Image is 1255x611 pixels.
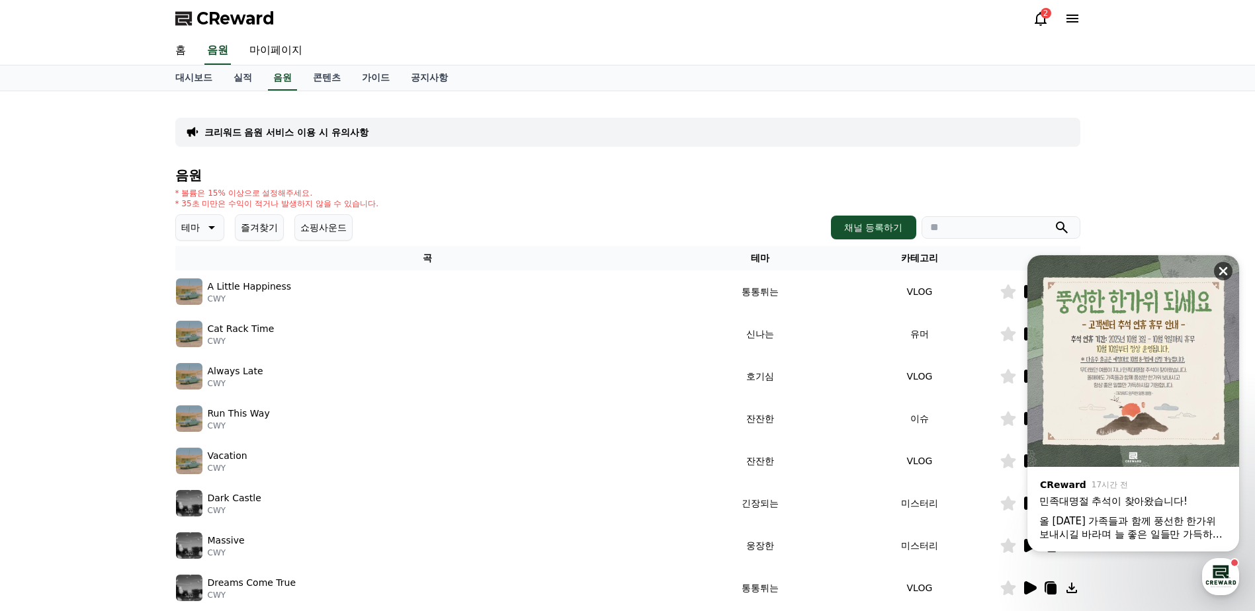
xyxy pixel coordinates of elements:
[175,188,379,198] p: * 볼륨은 15% 이상으로 설정해주세요.
[680,313,840,355] td: 신나는
[208,463,247,473] p: CWY
[176,490,202,516] img: music
[268,65,297,91] a: 음원
[176,278,202,305] img: music
[176,575,202,601] img: music
[208,336,275,346] p: CWY
[175,168,1080,183] h4: 음원
[351,65,400,91] a: 가이드
[175,214,224,241] button: 테마
[840,440,999,482] td: VLOG
[239,37,313,65] a: 마이페이지
[840,524,999,567] td: 미스터리
[840,567,999,609] td: VLOG
[208,505,261,516] p: CWY
[87,419,171,452] a: 대화
[235,214,284,241] button: 즐겨찾기
[204,37,231,65] a: 음원
[204,439,220,450] span: 설정
[1033,11,1049,26] a: 2
[42,439,50,450] span: 홈
[176,532,202,559] img: music
[176,363,202,389] img: music
[680,440,840,482] td: 잔잔한
[165,65,223,91] a: 대시보드
[840,313,999,355] td: 유머
[176,405,202,432] img: music
[840,246,999,270] th: 카테고리
[208,449,247,463] p: Vacation
[294,214,353,241] button: 쇼핑사운드
[208,294,292,304] p: CWY
[208,407,270,421] p: Run This Way
[680,397,840,440] td: 잔잔한
[680,355,840,397] td: 호기심
[840,482,999,524] td: 미스터리
[1041,8,1051,19] div: 2
[175,198,379,209] p: * 35초 미만은 수익이 적거나 발생하지 않을 수 있습니다.
[831,216,916,239] button: 채널 등록하기
[208,491,261,505] p: Dark Castle
[176,448,202,474] img: music
[121,440,137,450] span: 대화
[302,65,351,91] a: 콘텐츠
[208,322,275,336] p: Cat Rack Time
[208,421,270,431] p: CWY
[175,8,275,29] a: CReward
[4,419,87,452] a: 홈
[208,534,245,548] p: Massive
[680,482,840,524] td: 긴장되는
[680,567,840,609] td: 통통튀는
[208,576,296,590] p: Dreams Come True
[840,270,999,313] td: VLOG
[208,590,296,600] p: CWY
[680,246,840,270] th: 테마
[175,246,681,270] th: 곡
[208,364,263,378] p: Always Late
[840,397,999,440] td: 이슈
[208,280,292,294] p: A Little Happiness
[204,126,368,139] a: 크리워드 음원 서비스 이용 시 유의사항
[223,65,263,91] a: 실적
[840,355,999,397] td: VLOG
[196,8,275,29] span: CReward
[400,65,458,91] a: 공지사항
[181,218,200,237] p: 테마
[171,419,254,452] a: 설정
[165,37,196,65] a: 홈
[208,548,245,558] p: CWY
[208,378,263,389] p: CWY
[680,270,840,313] td: 통통튀는
[680,524,840,567] td: 웅장한
[176,321,202,347] img: music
